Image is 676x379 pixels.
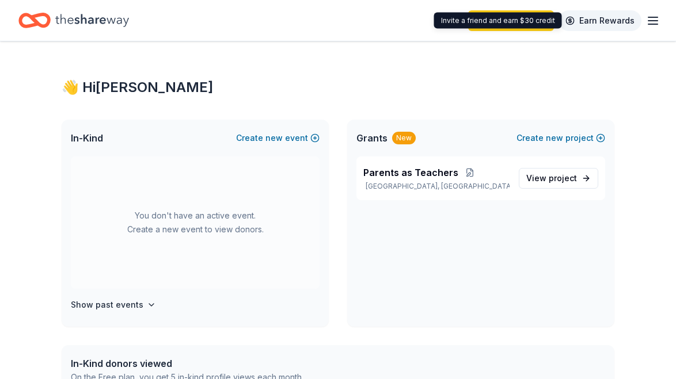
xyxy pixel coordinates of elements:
[392,132,416,144] div: New
[546,131,563,145] span: new
[519,168,598,189] a: View project
[559,10,641,31] a: Earn Rewards
[265,131,283,145] span: new
[363,166,458,179] span: Parents as Teachers
[236,131,320,145] button: Createnewevent
[434,13,562,29] div: Invite a friend and earn $30 credit
[549,173,577,183] span: project
[71,156,320,289] div: You don't have an active event. Create a new event to view donors.
[71,298,143,312] h4: Show past events
[71,131,103,145] span: In-Kind
[62,78,614,97] div: 👋 Hi [PERSON_NAME]
[468,10,554,31] a: Start free trial
[363,182,510,191] p: [GEOGRAPHIC_DATA], [GEOGRAPHIC_DATA]
[526,171,577,185] span: View
[71,357,303,370] div: In-Kind donors viewed
[356,131,388,145] span: Grants
[517,131,605,145] button: Createnewproject
[71,298,156,312] button: Show past events
[18,7,129,34] a: Home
